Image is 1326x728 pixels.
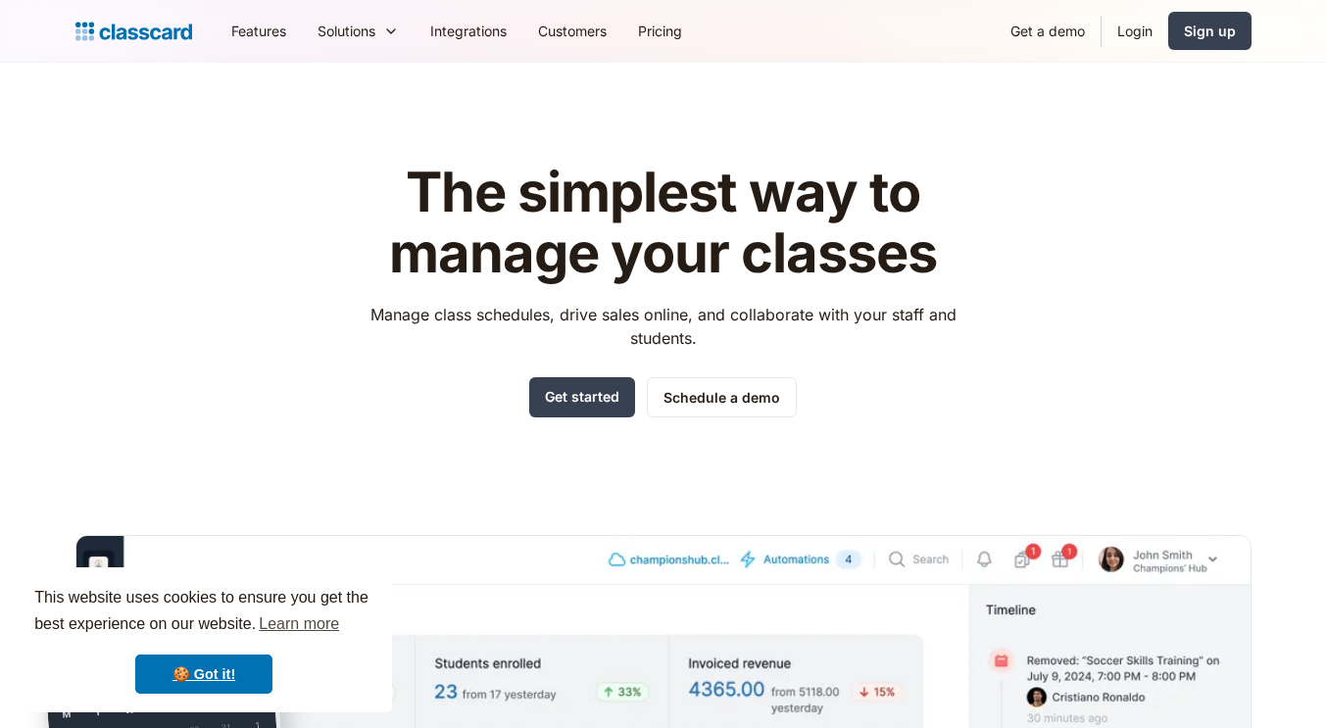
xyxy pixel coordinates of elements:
a: Schedule a demo [647,377,797,417]
a: Sign up [1168,12,1252,50]
div: Sign up [1184,21,1236,41]
div: cookieconsent [16,567,392,712]
div: Solutions [302,9,415,53]
a: dismiss cookie message [135,655,272,694]
a: Login [1102,9,1168,53]
a: home [75,18,192,45]
a: Get started [529,377,635,417]
a: Features [216,9,302,53]
span: This website uses cookies to ensure you get the best experience on our website. [34,586,373,639]
a: Get a demo [995,9,1101,53]
a: learn more about cookies [256,609,342,639]
a: Customers [522,9,622,53]
a: Pricing [622,9,698,53]
h1: The simplest way to manage your classes [352,163,974,283]
p: Manage class schedules, drive sales online, and collaborate with your staff and students. [352,303,974,350]
a: Integrations [415,9,522,53]
div: Solutions [318,21,375,41]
